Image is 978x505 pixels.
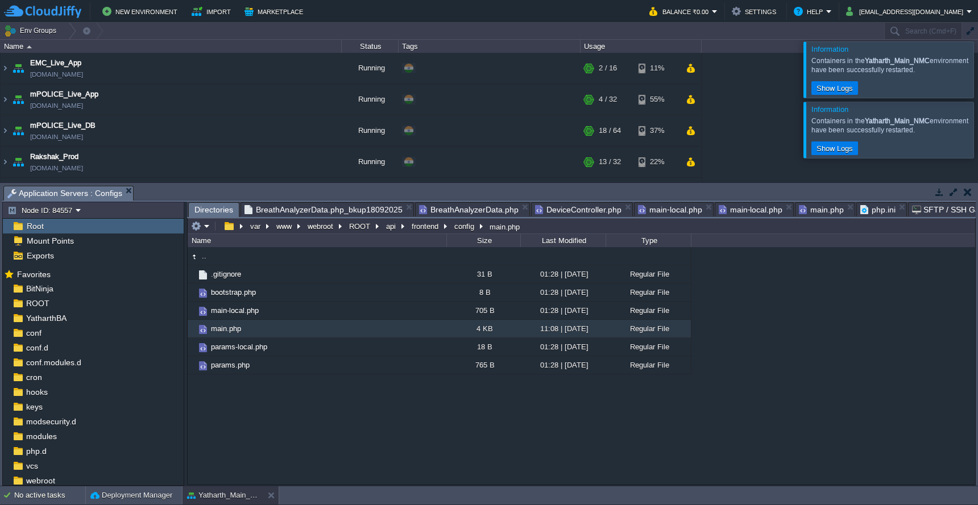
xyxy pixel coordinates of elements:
[639,53,676,84] div: 11%
[197,341,209,354] img: AMDAwAAAACH5BAEAAAAALAAAAAABAAEAAAICRAEAOw==
[415,202,530,216] li: /var/www/webroot/ROOT/api/frontend/models/BreathAnalyzerData.php
[24,372,44,382] a: cron
[865,117,930,125] b: Yatharth_Main_NMC
[446,356,520,374] div: 765 B
[30,57,81,69] a: EMC_Live_App
[189,234,446,247] div: Name
[197,360,209,372] img: AMDAwAAAACH5BAEAAAAALAAAAAABAAEAAAICRAEAOw==
[10,147,26,177] img: AMDAwAAAACH5BAEAAAAALAAAAAABAAEAAAICRAEAOw==
[342,147,399,177] div: Running
[24,461,40,471] a: vcs
[715,202,794,216] li: /var/www/webroot/ROOT/YatharthBA/common/config/main-local.php
[27,45,32,48] img: AMDAwAAAACH5BAEAAAAALAAAAAABAAEAAAICRAEAOw==
[453,221,477,231] button: config
[1,178,10,208] img: AMDAwAAAACH5BAEAAAAALAAAAAABAAEAAAICRAEAOw==
[24,387,49,397] a: hooks
[188,338,197,356] img: AMDAwAAAACH5BAEAAAAALAAAAAABAAEAAAICRAEAOw==
[446,283,520,301] div: 8 B
[24,446,48,456] a: php.d
[865,57,930,65] b: Yatharth_Main_NMC
[606,356,691,374] div: Regular File
[209,306,260,315] a: main-local.php
[732,5,780,18] button: Settings
[535,203,621,216] span: DeviceController.php
[209,287,258,297] span: bootstrap.php
[24,343,50,353] a: conf.d
[188,218,975,234] input: Click to enter the path
[399,40,580,53] div: Tags
[244,5,306,18] button: Marketplace
[209,269,243,279] a: .gitignore
[446,302,520,319] div: 705 B
[15,270,52,279] a: Favorites
[24,313,68,323] a: YatharthBA
[30,89,98,100] a: mPOLICE_Live_App
[342,84,399,115] div: Running
[1,147,10,177] img: AMDAwAAAACH5BAEAAAAALAAAAAABAAEAAAICRAEAOw==
[384,221,399,231] button: api
[342,53,399,84] div: Running
[639,178,676,208] div: 62%
[248,221,263,231] button: var
[599,84,617,115] div: 4 / 32
[30,162,83,174] a: [DOMAIN_NAME]
[10,115,26,146] img: AMDAwAAAACH5BAEAAAAALAAAAAABAAEAAAICRAEAOw==
[419,203,519,216] span: BreathAnalyzerData.php
[1,53,10,84] img: AMDAwAAAACH5BAEAAAAALAAAAAABAAEAAAICRAEAOw==
[7,186,122,201] span: Application Servers : Configs
[599,178,621,208] div: 10 / 32
[24,431,59,441] span: modules
[200,251,208,261] a: ..
[197,305,209,318] img: AMDAwAAAACH5BAEAAAAALAAAAAABAAEAAAICRAEAOw==
[241,202,414,216] li: /var/www/webroot/ROOT/api/frontend/models/BreathAnalyzerData.php_bkup18092025
[197,269,209,281] img: AMDAwAAAACH5BAEAAAAALAAAAAABAAEAAAICRAEAOw==
[209,342,269,352] a: params-local.php
[410,221,441,231] button: frontend
[209,360,251,370] a: params.php
[520,302,606,319] div: 01:28 | [DATE]
[649,5,712,18] button: Balance ₹0.00
[531,202,633,216] li: /var/www/webroot/ROOT/api/frontend/controllers/DeviceController.php
[102,5,181,18] button: New Environment
[209,324,243,333] a: main.php
[719,203,783,216] span: main-local.php
[192,5,234,18] button: Import
[306,221,336,231] button: webroot
[197,287,209,299] img: AMDAwAAAACH5BAEAAAAALAAAAAABAAEAAAICRAEAOw==
[342,115,399,146] div: Running
[799,203,844,216] span: main.php
[634,202,714,216] li: /var/www/webroot/ROOT/api/common/config/main-local.php
[24,251,56,261] a: Exports
[24,328,43,338] a: conf
[24,298,51,308] a: ROOT
[811,116,971,135] div: Containers in the environment have been successfully restarted.
[275,221,295,231] button: www
[520,265,606,283] div: 01:28 | [DATE]
[197,323,209,336] img: AMDAwAAAACH5BAEAAAAALAAAAAABAAEAAAICRAEAOw==
[24,283,55,294] a: BitNinja
[846,5,967,18] button: [EMAIL_ADDRESS][DOMAIN_NAME]
[795,202,855,216] li: /var/www/webroot/ROOT/api/frontend/config/main.php
[930,460,967,494] iframe: chat widget
[856,202,907,216] li: /etc/php.ini
[24,357,83,368] a: conf.modules.d
[194,203,233,217] span: Directories
[446,320,520,337] div: 4 KB
[606,302,691,319] div: Regular File
[813,83,856,93] button: Show Logs
[342,40,398,53] div: Status
[24,402,44,412] span: keys
[24,475,57,486] span: webroot
[606,265,691,283] div: Regular File
[1,115,10,146] img: AMDAwAAAACH5BAEAAAAALAAAAAABAAEAAAICRAEAOw==
[446,338,520,356] div: 18 B
[188,320,197,337] img: AMDAwAAAACH5BAEAAAAALAAAAAABAAEAAAICRAEAOw==
[30,131,83,143] span: [DOMAIN_NAME]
